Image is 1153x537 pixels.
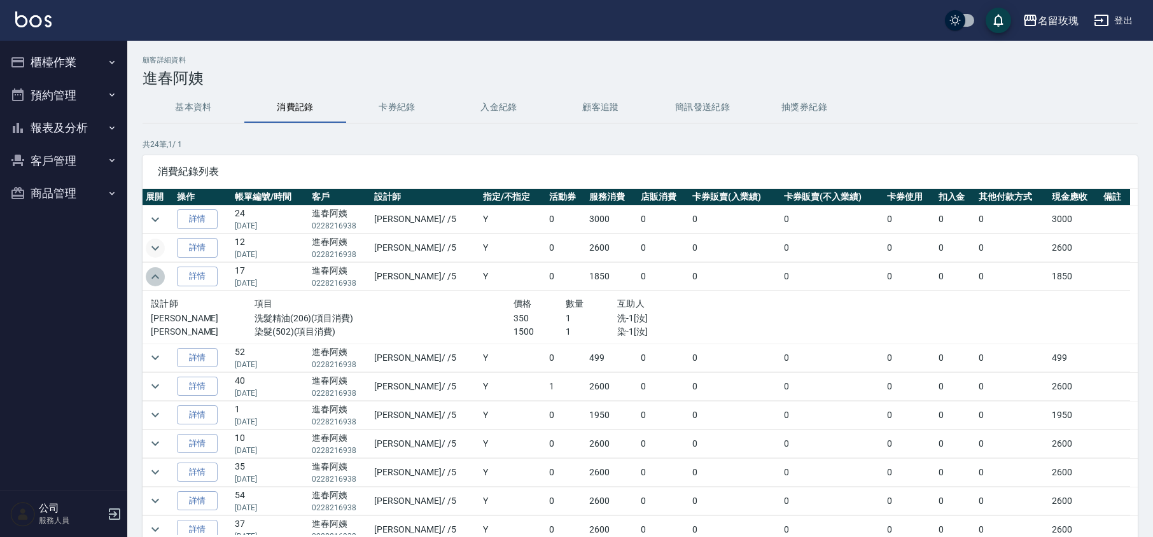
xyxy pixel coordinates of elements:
button: expand row [146,348,165,367]
th: 現金應收 [1049,189,1100,206]
th: 帳單編號/時間 [232,189,309,206]
th: 其他付款方式 [975,189,1049,206]
p: 0228216938 [312,445,368,456]
td: 10 [232,429,309,457]
td: 0 [884,344,935,372]
th: 活動券 [546,189,587,206]
td: 0 [689,372,781,400]
td: 3000 [1049,206,1100,234]
td: 0 [689,206,781,234]
td: 0 [638,429,689,457]
button: 報表及分析 [5,111,122,144]
td: 2600 [1049,372,1100,400]
p: 染髮(502)(項目消費) [255,325,514,338]
button: 消費記錄 [244,92,346,123]
p: [DATE] [235,445,305,456]
td: 0 [884,263,935,291]
img: Person [10,501,36,527]
td: [PERSON_NAME] / /5 [371,344,480,372]
p: 0228216938 [312,220,368,232]
td: 40 [232,372,309,400]
td: 499 [1049,344,1100,372]
button: 客戶管理 [5,144,122,178]
td: 0 [935,429,976,457]
td: 2600 [1049,458,1100,486]
td: 1 [232,401,309,429]
div: 名留玫瑰 [1038,13,1079,29]
span: 價格 [514,298,532,309]
p: 染-1[汝] [617,325,772,338]
td: 2600 [1049,429,1100,457]
p: [DATE] [235,416,305,428]
th: 備註 [1100,189,1130,206]
td: 0 [935,458,976,486]
td: 0 [975,206,1049,234]
h3: 進春阿姨 [143,69,1138,87]
th: 指定/不指定 [480,189,546,206]
td: 0 [884,401,935,429]
p: 0228216938 [312,359,368,370]
td: 0 [638,234,689,262]
p: 0228216938 [312,277,368,289]
td: 0 [689,487,781,515]
button: 商品管理 [5,177,122,210]
td: 2600 [586,458,638,486]
button: expand row [146,267,165,286]
td: 0 [638,263,689,291]
td: 0 [689,234,781,262]
a: 詳情 [177,348,218,368]
td: 2600 [586,487,638,515]
td: 進春阿姨 [309,234,371,262]
td: 0 [638,401,689,429]
button: 顧客追蹤 [550,92,652,123]
td: 0 [638,458,689,486]
td: 進春阿姨 [309,263,371,291]
p: [PERSON_NAME] [151,312,255,325]
td: 54 [232,487,309,515]
td: 0 [975,487,1049,515]
p: 350 [514,312,565,325]
td: 0 [638,206,689,234]
a: 詳情 [177,377,218,396]
td: [PERSON_NAME] / /5 [371,206,480,234]
td: [PERSON_NAME] / /5 [371,429,480,457]
button: expand row [146,491,165,510]
td: [PERSON_NAME] / /5 [371,458,480,486]
th: 操作 [174,189,232,206]
p: [DATE] [235,502,305,513]
h2: 顧客詳細資料 [143,56,1138,64]
p: 0228216938 [312,249,368,260]
td: 0 [884,429,935,457]
td: 0 [781,263,883,291]
td: Y [480,487,546,515]
p: 共 24 筆, 1 / 1 [143,139,1138,150]
td: 0 [975,458,1049,486]
a: 詳情 [177,209,218,229]
p: 0228216938 [312,416,368,428]
p: [DATE] [235,359,305,370]
td: 0 [546,429,587,457]
td: 0 [975,344,1049,372]
td: 進春阿姨 [309,401,371,429]
p: 洗髮精油(206)(項目消費) [255,312,514,325]
td: 0 [689,344,781,372]
p: 0228216938 [312,387,368,399]
button: 抽獎券紀錄 [753,92,855,123]
button: expand row [146,377,165,396]
td: 0 [638,372,689,400]
td: 0 [781,372,883,400]
a: 詳情 [177,405,218,425]
td: 52 [232,344,309,372]
td: Y [480,429,546,457]
td: 0 [689,429,781,457]
td: Y [480,234,546,262]
th: 設計師 [371,189,480,206]
td: [PERSON_NAME] / /5 [371,263,480,291]
td: 24 [232,206,309,234]
a: 詳情 [177,267,218,286]
td: 0 [781,458,883,486]
td: [PERSON_NAME] / /5 [371,401,480,429]
td: 0 [935,372,976,400]
td: 0 [884,487,935,515]
td: 0 [935,487,976,515]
